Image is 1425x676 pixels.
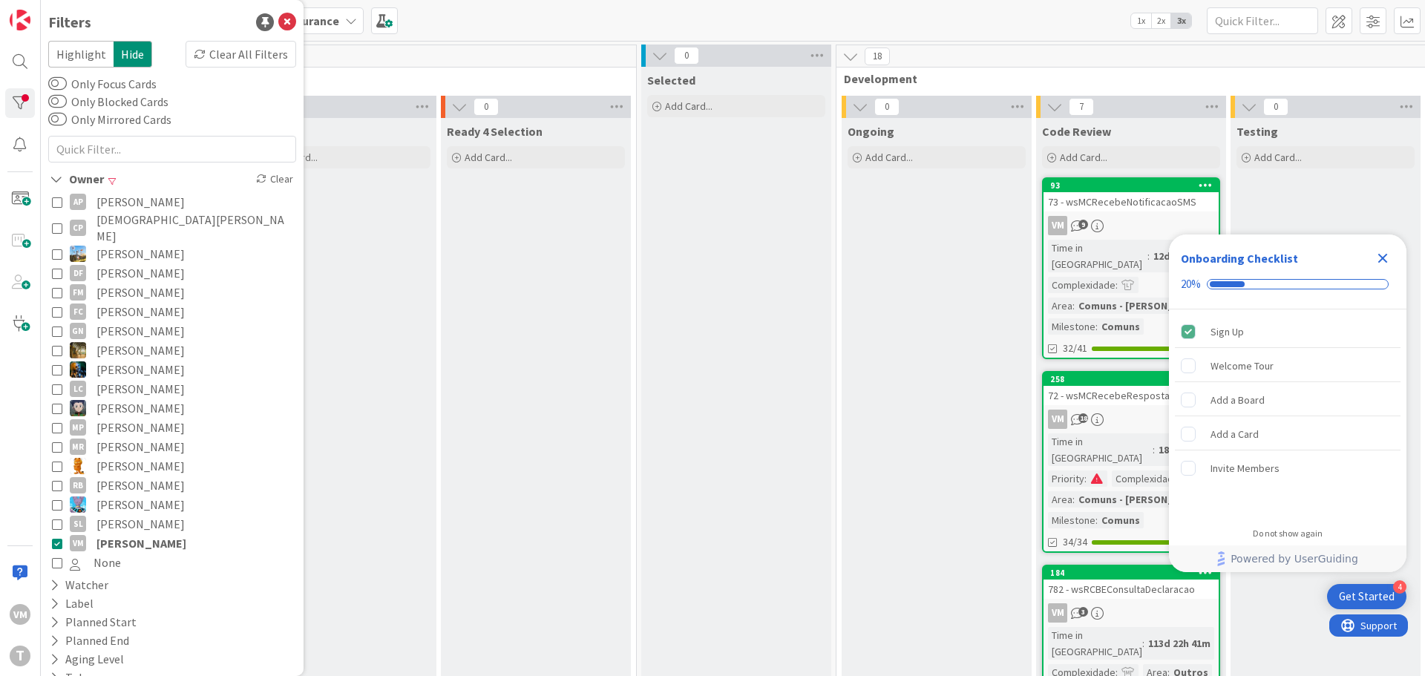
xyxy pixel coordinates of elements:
span: : [1072,491,1075,508]
span: [PERSON_NAME] [96,321,185,341]
span: Add Card... [1060,151,1107,164]
div: 25872 - wsMCRecebeRespostaSMS [1044,373,1219,405]
span: [PERSON_NAME] [96,244,185,263]
span: Code Review [1042,124,1111,139]
img: DG [70,246,86,262]
button: CP [DEMOGRAPHIC_DATA][PERSON_NAME] [52,211,292,244]
div: 72 - wsMCRecebeRespostaSMS [1044,386,1219,405]
span: [PERSON_NAME] [96,456,185,476]
span: 18 [1078,413,1088,423]
div: AP [70,194,86,210]
div: Add a Card is incomplete. [1175,418,1401,450]
span: [PERSON_NAME] [96,398,185,418]
div: 258 [1044,373,1219,386]
div: 184782 - wsRCBEConsultaDeclaracao [1044,566,1219,599]
span: 0 [874,98,900,116]
span: [PERSON_NAME] [96,360,185,379]
span: 9 [1078,220,1088,229]
div: Planned Start [48,613,138,631]
div: FM [70,284,86,301]
span: 34/34 [1063,534,1087,550]
span: [PERSON_NAME] [96,495,185,514]
div: Clear All Filters [186,41,296,68]
span: [PERSON_NAME] [96,283,185,302]
span: 2x [1151,13,1171,28]
div: Area [1048,491,1072,508]
label: Only Mirrored Cards [48,111,171,128]
div: Owner [48,170,105,188]
div: Add a Card [1211,425,1259,443]
div: Welcome Tour [1211,357,1274,375]
span: [DEMOGRAPHIC_DATA][PERSON_NAME] [96,211,292,244]
div: Sign Up is complete. [1175,315,1401,348]
div: Complexidade [1112,470,1179,487]
div: Complexidade [1048,277,1116,293]
span: [PERSON_NAME] [96,437,185,456]
span: Selected [647,73,695,88]
span: [PERSON_NAME] [96,341,185,360]
div: VM [1048,216,1067,235]
div: SL [70,516,86,532]
button: RL [PERSON_NAME] [52,456,292,476]
span: 3 [1078,607,1088,617]
div: Add a Board is incomplete. [1175,384,1401,416]
div: Invite Members is incomplete. [1175,452,1401,485]
span: [PERSON_NAME] [96,534,186,553]
span: Support [31,2,68,20]
div: T [10,646,30,666]
div: GN [70,323,86,339]
span: Highlight [48,41,114,68]
span: Powered by UserGuiding [1231,550,1358,568]
span: 7 [1069,98,1094,116]
div: Comuns [1098,318,1144,335]
span: Ongoing [848,124,894,139]
span: Testing [1236,124,1278,139]
button: Only Blocked Cards [48,94,67,109]
div: 18d 16h 8m [1155,442,1214,458]
div: 113d 22h 41m [1144,635,1214,652]
button: DF [PERSON_NAME] [52,263,292,283]
button: VM [PERSON_NAME] [52,534,292,553]
div: 782 - wsRCBEConsultaDeclaracao [1044,580,1219,599]
span: Ready 4 Selection [447,124,543,139]
button: Only Mirrored Cards [48,112,67,127]
div: Comuns - [PERSON_NAME]... [1075,491,1216,508]
button: LC [PERSON_NAME] [52,379,292,398]
input: Quick Filter... [1207,7,1318,34]
div: 12d 18h 13m [1150,248,1214,264]
div: MP [70,419,86,436]
div: 73 - wsMCRecebeNotificacaoSMS [1044,192,1219,211]
a: Powered by UserGuiding [1176,545,1399,572]
button: GN [PERSON_NAME] [52,321,292,341]
span: : [1084,470,1087,487]
span: : [1095,512,1098,528]
span: 3x [1171,13,1191,28]
button: RB [PERSON_NAME] [52,476,292,495]
span: [PERSON_NAME] [96,476,185,495]
button: SL [PERSON_NAME] [52,514,292,534]
span: Add Card... [865,151,913,164]
div: MR [70,439,86,455]
span: : [1142,635,1144,652]
img: JC [70,342,86,358]
div: Checklist items [1169,309,1406,518]
img: RL [70,458,86,474]
div: VM [70,535,86,551]
span: Add Card... [665,99,712,113]
div: 184 [1044,566,1219,580]
button: JC [PERSON_NAME] [52,341,292,360]
div: Area [1048,298,1072,314]
div: CP [70,220,86,236]
button: FM [PERSON_NAME] [52,283,292,302]
div: Filters [48,11,91,33]
div: Time in [GEOGRAPHIC_DATA] [1048,627,1142,660]
div: 20% [1181,278,1201,291]
div: Label [48,594,95,613]
button: JC [PERSON_NAME] [52,360,292,379]
div: Comuns - [PERSON_NAME]... [1075,298,1216,314]
div: 4 [1393,580,1406,594]
div: VM [1048,410,1067,429]
input: Quick Filter... [48,136,296,163]
button: FC [PERSON_NAME] [52,302,292,321]
span: 0 [1263,98,1288,116]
